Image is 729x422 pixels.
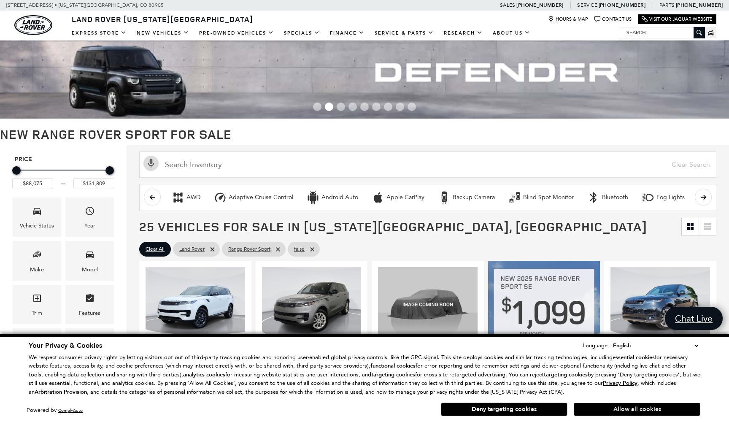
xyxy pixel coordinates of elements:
button: scroll left [144,189,161,206]
div: Fog Lights [642,191,654,204]
input: Maximum [73,178,114,189]
input: Search [620,27,705,38]
span: Range Rover Sport [228,244,270,254]
a: Specials [279,26,325,41]
a: EXPRESS STORE [67,26,132,41]
span: false [294,244,305,254]
button: Adaptive Cruise ControlAdaptive Cruise Control [209,189,298,206]
div: TransmissionTransmission [65,328,114,368]
div: Android Auto [321,194,358,201]
span: Features [85,291,95,308]
div: Language: [583,343,609,348]
img: 2025 Land Rover Range Rover Sport SE [378,267,478,342]
div: Trim [32,308,42,318]
img: Land Rover [14,15,52,35]
div: Backup Camera [438,191,451,204]
div: AWD [186,194,200,201]
span: Go to slide 3 [337,103,345,111]
div: Model [82,265,98,274]
span: Clear All [146,244,165,254]
button: Deny targeting cookies [441,403,567,416]
div: ModelModel [65,241,114,280]
a: Visit Our Jaguar Website [642,16,713,22]
div: Bluetooth [602,194,628,201]
span: Go to slide 5 [360,103,369,111]
span: Go to slide 7 [384,103,392,111]
a: Land Rover [US_STATE][GEOGRAPHIC_DATA] [67,14,258,24]
span: Trim [32,291,42,308]
span: Vehicle [32,204,42,221]
a: Chat Live [665,307,723,330]
nav: Main Navigation [67,26,535,41]
span: Chat Live [671,313,717,324]
button: BluetoothBluetooth [583,189,633,206]
strong: Arbitration Provision [35,388,87,396]
span: Go to slide 8 [396,103,404,111]
a: Contact Us [594,16,632,22]
div: Adaptive Cruise Control [214,191,227,204]
div: TrimTrim [13,285,61,324]
input: Minimum [12,178,53,189]
button: AWDAWD [167,189,205,206]
h5: Price [15,156,112,163]
span: Year [85,204,95,221]
span: Model [85,247,95,265]
button: Blind Spot MonitorBlind Spot Monitor [504,189,578,206]
u: Privacy Policy [603,379,637,387]
a: New Vehicles [132,26,194,41]
button: Allow all cookies [574,403,700,416]
svg: Click to toggle on voice search [143,156,159,171]
div: Make [30,265,44,274]
strong: targeting cookies [544,371,588,379]
span: Land Rover [US_STATE][GEOGRAPHIC_DATA] [72,14,253,24]
input: Search Inventory [139,151,716,178]
strong: essential cookies [613,354,655,361]
span: Go to slide 6 [372,103,381,111]
span: Sales [500,2,515,8]
a: Research [439,26,488,41]
div: Minimum Price [12,166,21,175]
img: 2025 Land Rover Range Rover Sport SE [610,267,710,342]
a: Pre-Owned Vehicles [194,26,279,41]
div: YearYear [65,197,114,237]
a: About Us [488,26,535,41]
strong: targeting cookies [371,371,415,379]
span: Go to slide 4 [348,103,357,111]
a: ComplyAuto [58,408,83,413]
div: Powered by [27,408,83,413]
span: Go to slide 2 [325,103,333,111]
div: Fog Lights [656,194,685,201]
strong: functional cookies [370,362,416,370]
a: [PHONE_NUMBER] [516,2,563,8]
div: FeaturesFeatures [65,285,114,324]
a: Service & Parts [370,26,439,41]
div: MakeMake [13,241,61,280]
span: Land Rover [179,244,205,254]
div: Blind Spot Monitor [508,191,521,204]
a: Hours & Map [548,16,588,22]
div: Blind Spot Monitor [523,194,574,201]
img: 2025 Land Rover Range Rover Sport SE [262,267,362,342]
a: land-rover [14,15,52,35]
select: Language Select [611,341,700,350]
span: 25 Vehicles for Sale in [US_STATE][GEOGRAPHIC_DATA], [GEOGRAPHIC_DATA] [139,218,647,235]
div: AWD [172,191,184,204]
div: Vehicle Status [20,221,54,230]
a: [STREET_ADDRESS] • [US_STATE][GEOGRAPHIC_DATA], CO 80905 [6,2,164,8]
div: Adaptive Cruise Control [229,194,293,201]
div: Maximum Price [105,166,114,175]
div: Apple CarPlay [386,194,424,201]
div: FueltypeFueltype [13,328,61,368]
span: Your Privacy & Cookies [29,341,102,350]
div: Backup Camera [453,194,495,201]
div: Features [79,308,100,318]
div: Bluetooth [587,191,600,204]
a: [PHONE_NUMBER] [676,2,723,8]
div: Price [12,163,114,189]
button: Apple CarPlayApple CarPlay [367,189,429,206]
div: Android Auto [307,191,319,204]
button: Backup CameraBackup Camera [433,189,499,206]
span: Go to slide 9 [408,103,416,111]
button: Fog LightsFog Lights [637,189,689,206]
div: VehicleVehicle Status [13,197,61,237]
